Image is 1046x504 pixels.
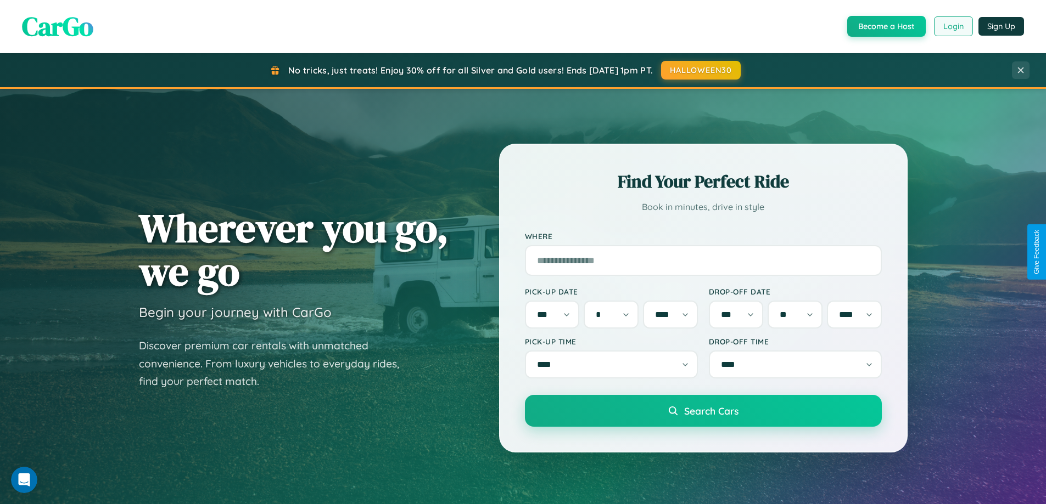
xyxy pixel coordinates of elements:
[684,405,739,417] span: Search Cars
[525,287,698,296] label: Pick-up Date
[661,61,741,80] button: HALLOWEEN30
[139,337,413,390] p: Discover premium car rentals with unmatched convenience. From luxury vehicles to everyday rides, ...
[22,8,93,44] span: CarGo
[525,231,882,241] label: Where
[847,16,926,37] button: Become a Host
[1033,230,1041,274] div: Give Feedback
[525,337,698,346] label: Pick-up Time
[525,169,882,194] h2: Find Your Perfect Ride
[709,337,882,346] label: Drop-off Time
[288,65,653,76] span: No tricks, just treats! Enjoy 30% off for all Silver and Gold users! Ends [DATE] 1pm PT.
[934,16,973,36] button: Login
[139,304,332,320] h3: Begin your journey with CarGo
[525,199,882,215] p: Book in minutes, drive in style
[525,395,882,427] button: Search Cars
[139,206,449,293] h1: Wherever you go, we go
[11,467,37,493] iframe: Intercom live chat
[709,287,882,296] label: Drop-off Date
[978,17,1024,36] button: Sign Up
